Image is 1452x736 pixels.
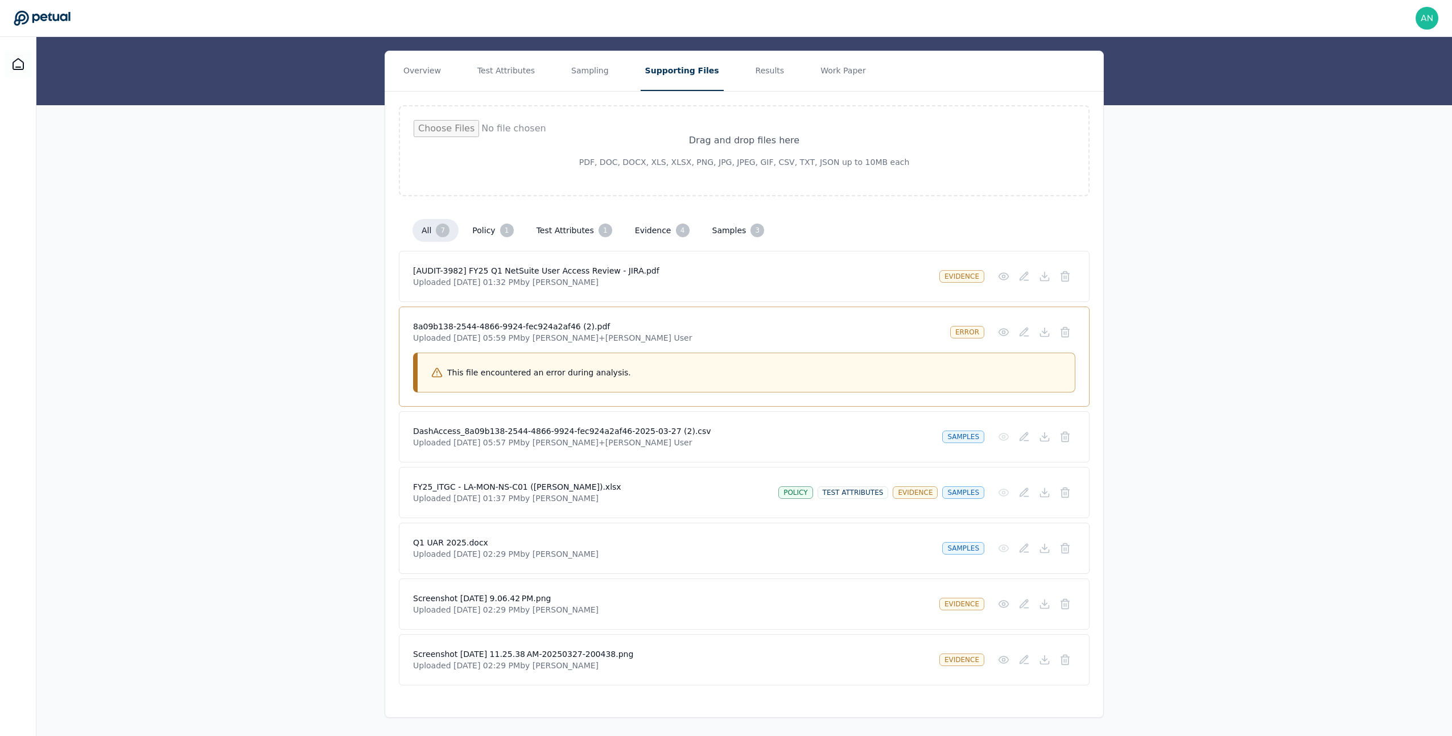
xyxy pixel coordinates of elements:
[447,367,631,378] p: This file encountered an error during analysis.
[1034,266,1055,287] button: Download File
[413,493,769,504] p: Uploaded [DATE] 01:37 PM by [PERSON_NAME]
[939,598,984,610] div: evidence
[942,486,984,499] div: samples
[1055,427,1075,447] button: Delete File
[385,51,1103,91] nav: Tabs
[778,486,812,499] div: policy
[993,650,1014,670] button: Preview File (hover for quick preview, click for full view)
[413,276,930,288] p: Uploaded [DATE] 01:32 PM by [PERSON_NAME]
[412,219,459,242] button: all 7
[399,51,445,91] button: Overview
[751,51,789,91] button: Results
[993,427,1014,447] button: Preview File (hover for quick preview, click for full view)
[939,654,984,666] div: evidence
[1034,594,1055,614] button: Download File
[413,593,930,604] h4: Screenshot [DATE] 9.06.42 PM.png
[1034,427,1055,447] button: Download File
[993,538,1014,559] button: Preview File (hover for quick preview, click for full view)
[1055,266,1075,287] button: Delete File
[993,594,1014,614] button: Preview File (hover for quick preview, click for full view)
[567,51,613,91] button: Sampling
[1055,538,1075,559] button: Delete File
[939,270,984,283] div: evidence
[1034,322,1055,342] button: Download File
[993,482,1014,503] button: Preview File (hover for quick preview, click for full view)
[413,604,930,615] p: Uploaded [DATE] 02:29 PM by [PERSON_NAME]
[676,224,690,237] div: 4
[816,51,871,91] button: Work Paper
[1034,538,1055,559] button: Download File
[413,437,933,448] p: Uploaded [DATE] 05:57 PM by [PERSON_NAME]+[PERSON_NAME] User
[1055,482,1075,503] button: Delete File
[1055,322,1075,342] button: Delete File
[1014,427,1034,447] button: Add/Edit Description
[818,486,889,499] div: test attributes
[1034,482,1055,503] button: Download File
[1014,538,1034,559] button: Add/Edit Description
[14,10,71,26] a: Go to Dashboard
[942,431,984,443] div: samples
[413,648,930,660] h4: Screenshot [DATE] 11.25.38 AM-20250327-200438.png
[5,51,32,78] a: Dashboard
[413,537,933,548] h4: Q1 UAR 2025.docx
[413,332,941,344] p: Uploaded [DATE] 05:59 PM by [PERSON_NAME]+[PERSON_NAME] User
[413,321,941,332] h4: 8a09b138-2544-4866-9924-fec924a2af46 (2).pdf
[626,219,699,242] button: evidence 4
[413,660,930,671] p: Uploaded [DATE] 02:29 PM by [PERSON_NAME]
[750,224,764,237] div: 3
[473,51,539,91] button: Test Attributes
[500,224,514,237] div: 1
[703,219,774,242] button: samples 3
[1014,482,1034,503] button: Add/Edit Description
[1014,322,1034,342] button: Add/Edit Description
[1014,650,1034,670] button: Add/Edit Description
[942,542,984,555] div: samples
[436,224,449,237] div: 7
[413,481,769,493] h4: FY25_ITGC - LA-MON-NS-C01 ([PERSON_NAME]).xlsx
[1055,594,1075,614] button: Delete File
[993,322,1014,342] button: Preview File (hover for quick preview, click for full view)
[950,326,984,338] div: error
[527,219,621,242] button: test attributes 1
[463,219,522,242] button: policy 1
[413,265,930,276] h4: [AUDIT-3982] FY25 Q1 NetSuite User Access Review - JIRA.pdf
[893,486,938,499] div: evidence
[1034,650,1055,670] button: Download File
[413,425,933,437] h4: DashAccess_8a09b138-2544-4866-9924-fec924a2af46-2025-03-27 (2).csv
[413,548,933,560] p: Uploaded [DATE] 02:29 PM by [PERSON_NAME]
[1014,594,1034,614] button: Add/Edit Description
[599,224,612,237] div: 1
[1416,7,1438,30] img: andrew+doordash@petual.ai
[1055,650,1075,670] button: Delete File
[1014,266,1034,287] button: Add/Edit Description
[993,266,1014,287] button: Preview File (hover for quick preview, click for full view)
[641,51,724,91] button: Supporting Files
